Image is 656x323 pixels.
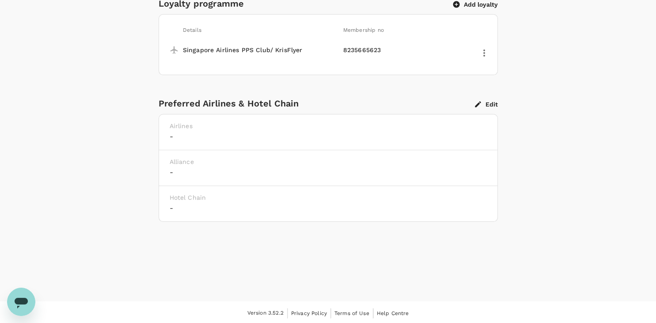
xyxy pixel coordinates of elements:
[377,310,409,316] span: Help Centre
[291,310,327,316] span: Privacy Policy
[170,166,487,179] h6: -
[183,27,201,33] span: Details
[170,193,487,202] p: Hotel Chain
[170,202,487,214] h6: -
[475,100,498,108] button: Edit
[334,308,369,318] a: Terms of Use
[291,308,327,318] a: Privacy Policy
[453,0,498,8] button: Add loyalty
[170,130,487,143] h6: -
[170,122,487,130] p: Airlines
[170,157,487,166] p: Alliance
[343,46,474,54] p: 8235665623
[183,46,340,54] p: Singapore Airlines PPS Club/ KrisFlyer
[159,96,475,110] div: Preferred Airlines & Hotel Chain
[377,308,409,318] a: Help Centre
[343,27,384,33] span: Membership no
[7,288,35,316] iframe: Button to launch messaging window
[334,310,369,316] span: Terms of Use
[247,309,284,318] span: Version 3.52.2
